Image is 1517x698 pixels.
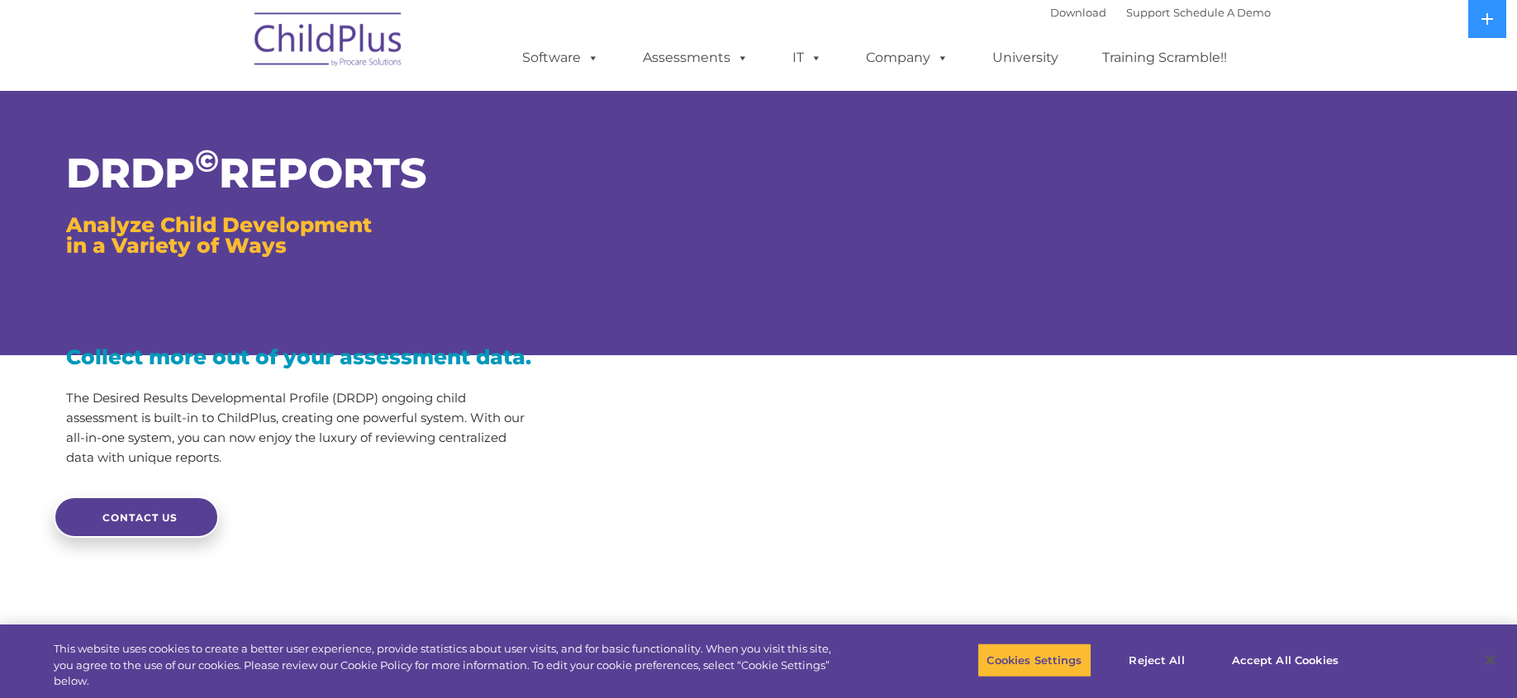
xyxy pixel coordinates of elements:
[195,142,219,179] sup: ©
[102,511,178,524] span: CONTACT US
[1472,642,1509,678] button: Close
[1173,6,1271,19] a: Schedule A Demo
[1050,6,1106,19] a: Download
[54,641,835,690] div: This website uses cookies to create a better user experience, provide statistics about user visit...
[976,41,1075,74] a: University
[54,496,219,538] a: CONTACT US
[246,1,411,83] img: ChildPlus by Procare Solutions
[1223,643,1348,677] button: Accept All Cookies
[506,41,616,74] a: Software
[66,347,533,368] h3: Collect more out of your assessment data.
[1086,41,1244,74] a: Training Scramble!!
[977,643,1091,677] button: Cookies Settings
[776,41,839,74] a: IT
[626,41,765,74] a: Assessments
[1050,6,1271,19] font: |
[66,388,533,468] p: The Desired Results Developmental Profile (DRDP) ongoing child assessment is built-in to ChildPlu...
[66,153,533,194] h1: DRDP REPORTS
[66,233,287,258] span: in a Variety of Ways
[1106,643,1209,677] button: Reject All
[1126,6,1170,19] a: Support
[66,212,372,237] span: Analyze Child Development
[849,41,965,74] a: Company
